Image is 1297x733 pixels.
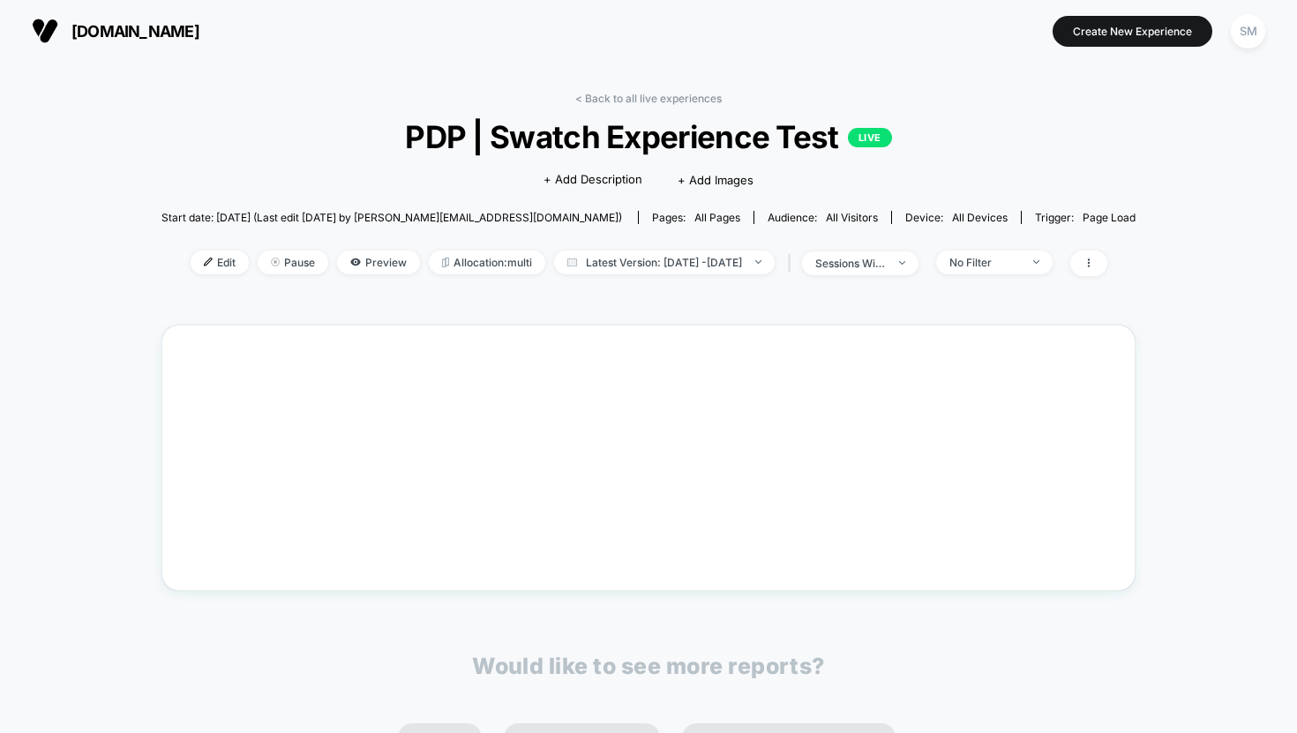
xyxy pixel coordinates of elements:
[554,251,775,274] span: Latest Version: [DATE] - [DATE]
[1083,211,1136,224] span: Page Load
[271,258,280,266] img: end
[952,211,1008,224] span: all devices
[652,211,740,224] div: Pages:
[815,257,886,270] div: sessions with impression
[575,92,722,105] a: < Back to all live experiences
[826,211,878,224] span: All Visitors
[472,653,825,679] p: Would like to see more reports?
[161,211,622,224] span: Start date: [DATE] (Last edit [DATE] by [PERSON_NAME][EMAIL_ADDRESS][DOMAIN_NAME])
[544,171,642,189] span: + Add Description
[429,251,545,274] span: Allocation: multi
[694,211,740,224] span: all pages
[258,251,328,274] span: Pause
[783,251,802,276] span: |
[1035,211,1136,224] div: Trigger:
[26,17,205,45] button: [DOMAIN_NAME]
[678,173,753,187] span: + Add Images
[768,211,878,224] div: Audience:
[848,128,892,147] p: LIVE
[191,251,249,274] span: Edit
[442,258,449,267] img: rebalance
[1053,16,1212,47] button: Create New Experience
[891,211,1021,224] span: Device:
[204,258,213,266] img: edit
[1231,14,1265,49] div: SM
[949,256,1020,269] div: No Filter
[337,251,420,274] span: Preview
[1226,13,1271,49] button: SM
[1033,260,1039,264] img: end
[755,260,761,264] img: end
[32,18,58,44] img: Visually logo
[567,258,577,266] img: calendar
[71,22,199,41] span: [DOMAIN_NAME]
[899,261,905,265] img: end
[210,118,1086,155] span: PDP | Swatch Experience Test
